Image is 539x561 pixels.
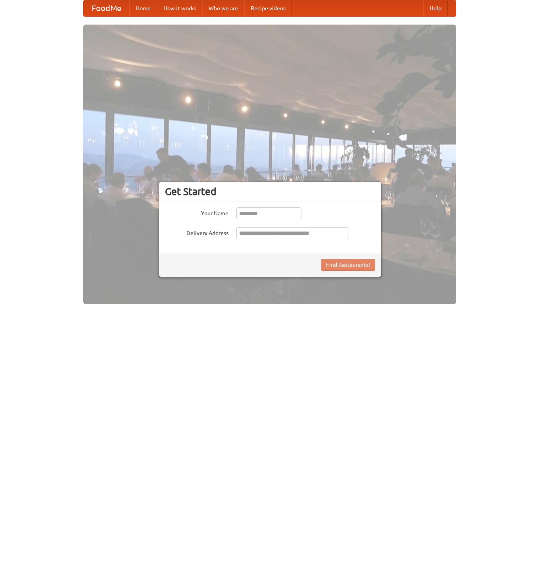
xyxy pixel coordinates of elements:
[165,227,228,237] label: Delivery Address
[321,259,375,271] button: Find Restaurants!
[84,0,129,16] a: FoodMe
[423,0,448,16] a: Help
[157,0,202,16] a: How it works
[202,0,244,16] a: Who we are
[165,207,228,217] label: Your Name
[244,0,292,16] a: Recipe videos
[129,0,157,16] a: Home
[165,186,375,197] h3: Get Started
